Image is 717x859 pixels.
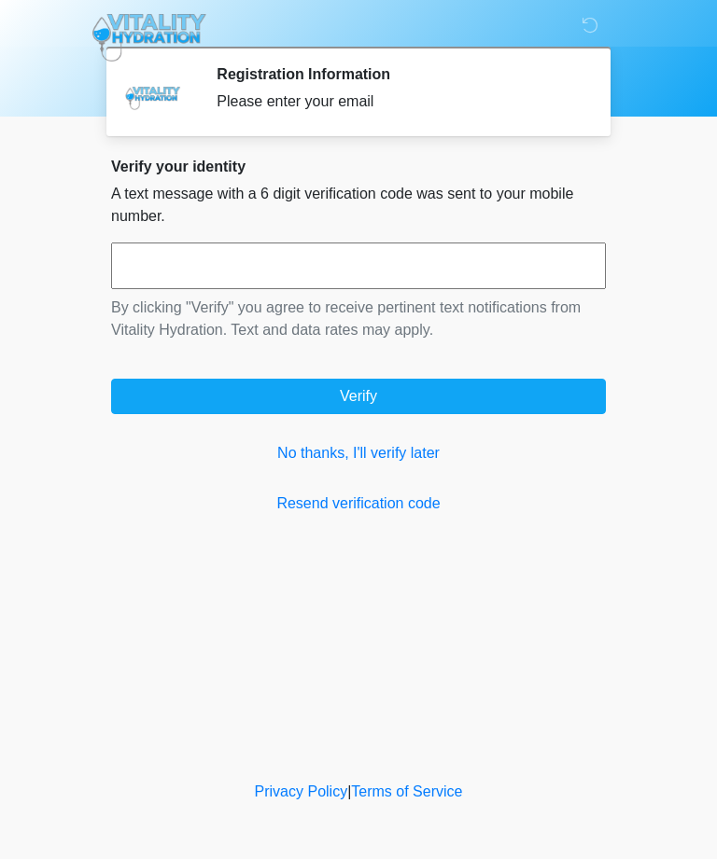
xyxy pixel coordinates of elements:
[92,14,206,62] img: Vitality Hydration Logo
[111,183,606,228] p: A text message with a 6 digit verification code was sent to your mobile number.
[347,783,351,799] a: |
[351,783,462,799] a: Terms of Service
[111,297,606,341] p: By clicking "Verify" you agree to receive pertinent text notifications from Vitality Hydration. T...
[111,158,606,175] h2: Verify your identity
[255,783,348,799] a: Privacy Policy
[111,442,606,464] a: No thanks, I'll verify later
[125,65,181,121] img: Agent Avatar
[111,492,606,515] a: Resend verification code
[111,379,606,414] button: Verify
[217,90,578,113] div: Please enter your email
